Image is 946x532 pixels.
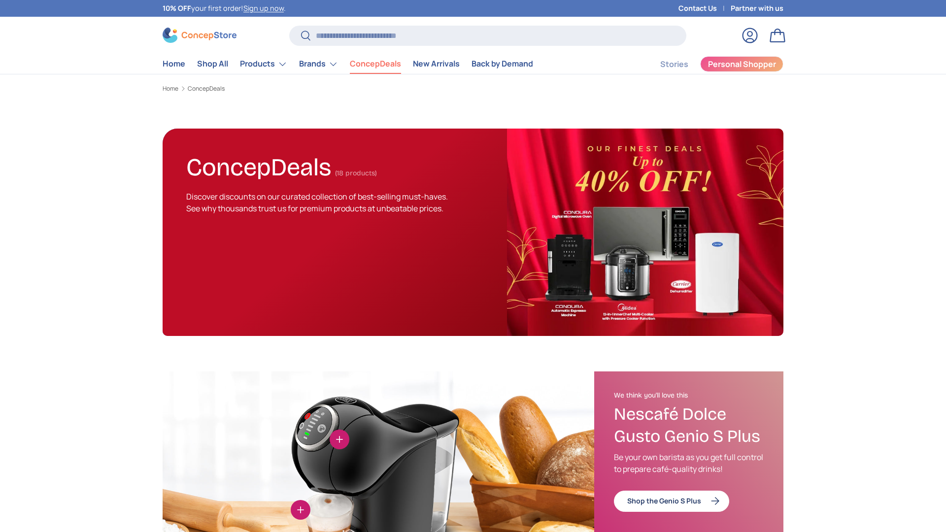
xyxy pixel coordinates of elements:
span: (18 products) [335,169,377,177]
nav: Primary [163,54,533,74]
a: ConcepDeals [188,86,225,92]
a: Home [163,54,185,73]
a: Shop the Genio S Plus [614,491,729,512]
a: Sign up now [243,3,284,13]
a: Contact Us [678,3,731,14]
a: New Arrivals [413,54,460,73]
strong: 10% OFF [163,3,191,13]
span: Discover discounts on our curated collection of best-selling must-haves. See why thousands trust ... [186,191,448,214]
summary: Products [234,54,293,74]
a: Personal Shopper [700,56,783,72]
a: Partner with us [731,3,783,14]
a: Home [163,86,178,92]
span: Personal Shopper [708,60,776,68]
h3: Nescafé Dolce Gusto Genio S Plus [614,403,764,448]
nav: Breadcrumbs [163,84,783,93]
h2: We think you'll love this [614,391,764,400]
img: ConcepDeals [507,129,783,336]
p: Be your own barista as you get full control to prepare café-quality drinks! [614,451,764,475]
a: Brands [299,54,338,74]
a: ConcepDeals [350,54,401,73]
h1: ConcepDeals [186,149,331,182]
img: ConcepStore [163,28,236,43]
p: your first order! . [163,3,286,14]
nav: Secondary [637,54,783,74]
a: Products [240,54,287,74]
a: Back by Demand [472,54,533,73]
a: Shop All [197,54,228,73]
a: Stories [660,55,688,74]
summary: Brands [293,54,344,74]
